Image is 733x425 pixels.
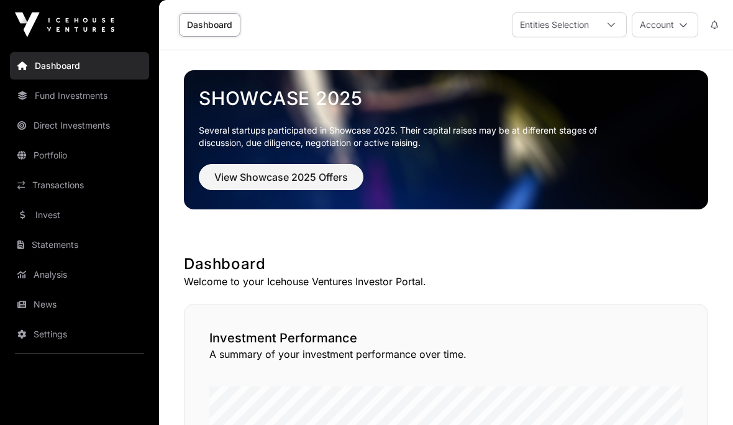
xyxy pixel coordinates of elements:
img: Showcase 2025 [184,70,708,209]
a: Portfolio [10,142,149,169]
a: Analysis [10,261,149,288]
a: Direct Investments [10,112,149,139]
a: Showcase 2025 [199,87,693,109]
button: Account [632,12,698,37]
div: Entities Selection [512,13,596,37]
a: Statements [10,231,149,258]
p: Several startups participated in Showcase 2025. Their capital raises may be at different stages o... [199,124,616,149]
span: View Showcase 2025 Offers [214,170,348,185]
a: Dashboard [10,52,149,80]
a: News [10,291,149,318]
a: Settings [10,321,149,348]
img: Icehouse Ventures Logo [15,12,114,37]
a: Transactions [10,171,149,199]
a: Invest [10,201,149,229]
a: Fund Investments [10,82,149,109]
p: Welcome to your Icehouse Ventures Investor Portal. [184,274,708,289]
h1: Dashboard [184,254,708,274]
iframe: Chat Widget [671,365,733,425]
button: View Showcase 2025 Offers [199,164,363,190]
a: View Showcase 2025 Offers [199,176,363,189]
p: A summary of your investment performance over time. [209,347,683,362]
h2: Investment Performance [209,329,683,347]
a: Dashboard [179,13,240,37]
